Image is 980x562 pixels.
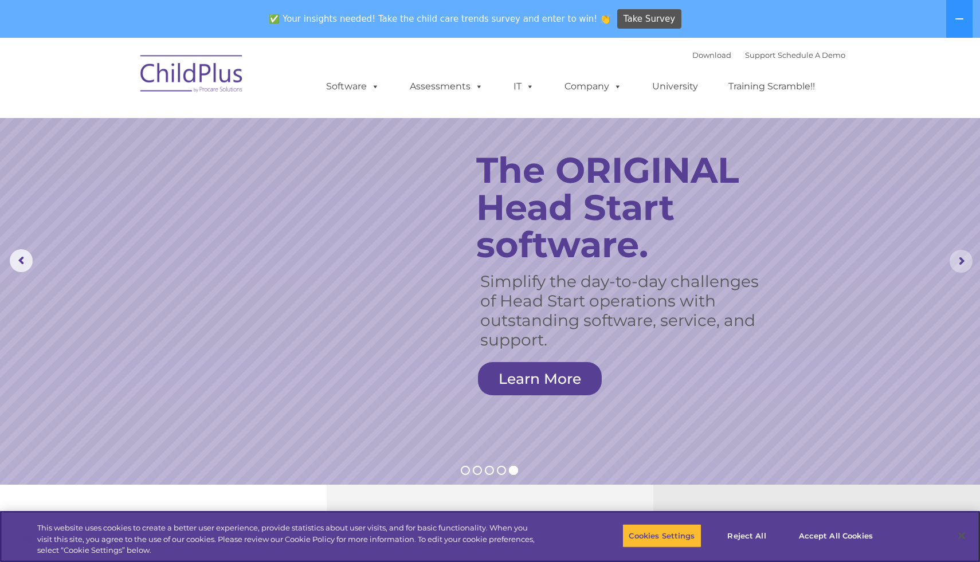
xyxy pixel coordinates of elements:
a: University [641,75,709,98]
span: ✅ Your insights needed! Take the child care trends survey and enter to win! 👏 [265,7,616,30]
a: Assessments [398,75,495,98]
a: Company [553,75,633,98]
button: Cookies Settings [622,524,701,548]
button: Accept All Cookies [793,524,879,548]
font: | [692,50,845,60]
span: Phone number [159,123,208,131]
a: Learn More [478,362,602,395]
span: Take Survey [624,9,675,29]
button: Reject All [711,524,783,548]
a: Download [692,50,731,60]
a: IT [502,75,546,98]
a: Schedule A Demo [778,50,845,60]
a: Take Survey [617,9,682,29]
rs-layer: Simplify the day-to-day challenges of Head Start operations with outstanding software, service, a... [480,272,767,349]
a: Software [315,75,391,98]
button: Close [949,523,974,548]
div: This website uses cookies to create a better user experience, provide statistics about user visit... [37,522,539,556]
a: Support [745,50,775,60]
img: ChildPlus by Procare Solutions [135,47,249,104]
a: Training Scramble!! [717,75,826,98]
rs-layer: The ORIGINAL Head Start software. [476,152,782,264]
span: Last name [159,76,194,84]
